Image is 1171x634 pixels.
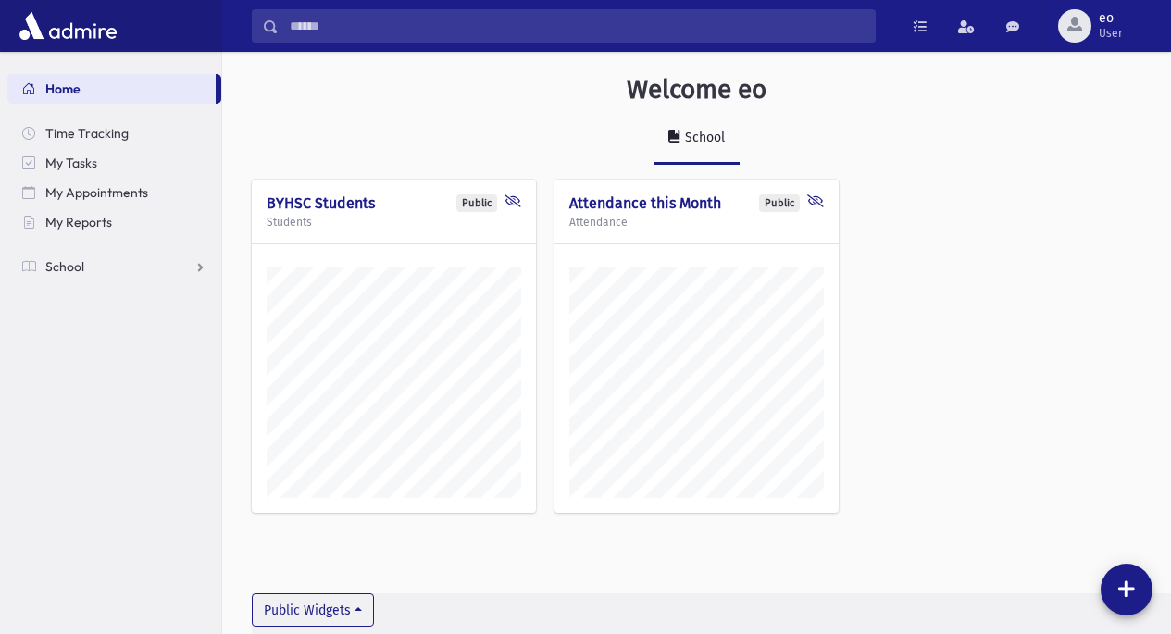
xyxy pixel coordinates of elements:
a: School [7,252,221,281]
div: Public [456,194,497,212]
span: My Tasks [45,155,97,171]
img: AdmirePro [15,7,121,44]
a: School [654,113,740,165]
div: School [681,130,725,145]
a: My Reports [7,207,221,237]
h4: Attendance this Month [569,194,824,212]
h3: Welcome eo [627,74,766,106]
h4: BYHSC Students [267,194,521,212]
div: Public [759,194,800,212]
button: Public Widgets [252,593,374,627]
span: My Reports [45,214,112,230]
a: My Tasks [7,148,221,178]
h5: Attendance [569,216,824,229]
span: School [45,258,84,275]
input: Search [279,9,875,43]
span: eo [1099,11,1123,26]
a: Time Tracking [7,118,221,148]
a: Home [7,74,216,104]
h5: Students [267,216,521,229]
a: My Appointments [7,178,221,207]
span: My Appointments [45,184,148,201]
span: Time Tracking [45,125,129,142]
span: User [1099,26,1123,41]
span: Home [45,81,81,97]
